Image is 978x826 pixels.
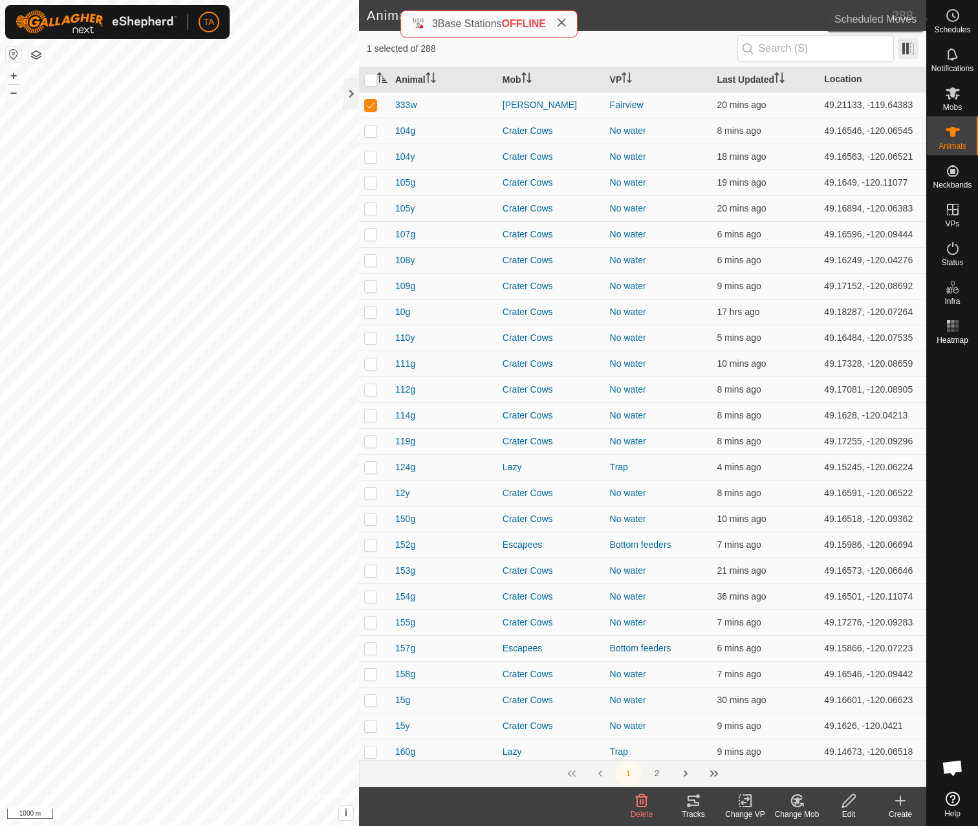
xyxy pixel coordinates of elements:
div: Crater Cows [503,202,600,215]
div: Crater Cows [503,719,600,733]
a: No water [610,125,646,136]
div: Crater Cows [503,150,600,164]
span: 333w [395,98,417,112]
a: No water [610,436,646,446]
td: 49.16596, -120.09444 [819,221,926,247]
div: Change Mob [771,809,823,820]
p-sorticon: Activate to sort [377,74,387,85]
a: Privacy Policy [128,809,177,821]
p-sorticon: Activate to sort [426,74,436,85]
div: Crater Cows [503,357,600,371]
td: 49.17328, -120.08659 [819,351,926,376]
span: Delete [631,810,653,819]
td: 49.17276, -120.09283 [819,609,926,635]
button: – [6,85,21,100]
a: No water [610,358,646,369]
div: Crater Cows [503,693,600,707]
span: 22 Sept 2025, 10:41 am [717,643,761,653]
span: 153g [395,564,415,578]
span: 22 Sept 2025, 10:17 am [717,695,766,705]
span: 22 Sept 2025, 10:28 am [717,151,766,162]
button: i [339,806,353,820]
a: Help [927,787,978,823]
span: 22 Sept 2025, 10:42 am [717,332,761,343]
div: Crater Cows [503,564,600,578]
span: 154g [395,590,415,603]
span: 105g [395,176,415,190]
div: Crater Cows [503,486,600,500]
th: Last Updated [712,67,819,92]
td: 49.18287, -120.07264 [819,299,926,325]
th: Mob [497,67,605,92]
div: Change VP [719,809,771,820]
span: 22 Sept 2025, 10:27 am [717,100,766,110]
span: 107g [395,228,415,241]
div: Crater Cows [503,176,600,190]
span: 22 Sept 2025, 10:11 am [717,591,766,602]
span: 22 Sept 2025, 10:42 am [717,462,761,472]
td: 49.16591, -120.06522 [819,480,926,506]
div: Crater Cows [503,254,600,267]
span: Neckbands [933,181,972,189]
span: 22 Sept 2025, 10:39 am [717,617,761,627]
span: Schedules [934,26,970,34]
a: No water [610,591,646,602]
span: 22 Sept 2025, 10:26 am [717,203,766,213]
button: Next Page [673,761,699,787]
td: 49.16484, -120.07535 [819,325,926,351]
a: No water [610,177,646,188]
span: VPs [945,220,959,228]
p-sorticon: Activate to sort [521,74,532,85]
td: 49.16573, -120.06646 [819,558,926,583]
span: 110y [395,331,415,345]
span: 22 Sept 2025, 10:41 am [717,255,761,265]
button: Reset Map [6,47,21,62]
span: 111g [395,357,415,371]
span: 22 Sept 2025, 10:40 am [717,539,761,550]
span: TA [204,16,215,29]
a: No water [610,384,646,395]
button: Last Page [701,761,727,787]
span: 158g [395,668,415,681]
span: 22 Sept 2025, 10:26 am [717,565,766,576]
td: 49.17152, -120.08692 [819,273,926,299]
span: 22 Sept 2025, 10:38 am [717,488,761,498]
span: 10g [395,305,410,319]
span: 157g [395,642,415,655]
td: 49.16894, -120.06383 [819,195,926,221]
a: No water [610,669,646,679]
td: 49.17255, -120.09296 [819,428,926,454]
span: 105y [395,202,415,215]
button: + [6,68,21,83]
div: Escapees [503,642,600,655]
span: 119g [395,435,415,448]
a: No water [610,617,646,627]
a: No water [610,565,646,576]
td: 49.15986, -120.06694 [819,532,926,558]
span: 15g [395,693,410,707]
span: 22 Sept 2025, 10:38 am [717,721,761,731]
td: 49.1628, -120.04213 [819,402,926,428]
div: Crater Cows [503,331,600,345]
div: Crater Cows [503,305,600,319]
a: No water [610,229,646,239]
span: Animals [939,142,966,150]
span: Infra [944,298,960,305]
span: 22 Sept 2025, 10:39 am [717,436,761,446]
h2: Animals [367,8,892,23]
td: 49.15245, -120.06224 [819,454,926,480]
span: 22 Sept 2025, 10:36 am [717,514,766,524]
a: Bottom feeders [610,539,671,550]
span: 21 Sept 2025, 5:07 pm [717,307,759,317]
div: Crater Cows [503,512,600,526]
div: Create [875,809,926,820]
a: Trap [610,462,628,472]
span: 160g [395,745,415,759]
a: Contact Us [192,809,230,821]
div: Open chat [933,748,972,787]
span: 22 Sept 2025, 10:38 am [717,746,761,757]
span: 104y [395,150,415,164]
span: 22 Sept 2025, 10:39 am [717,669,761,679]
a: No water [610,307,646,317]
span: 1 selected of 288 [367,42,737,56]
